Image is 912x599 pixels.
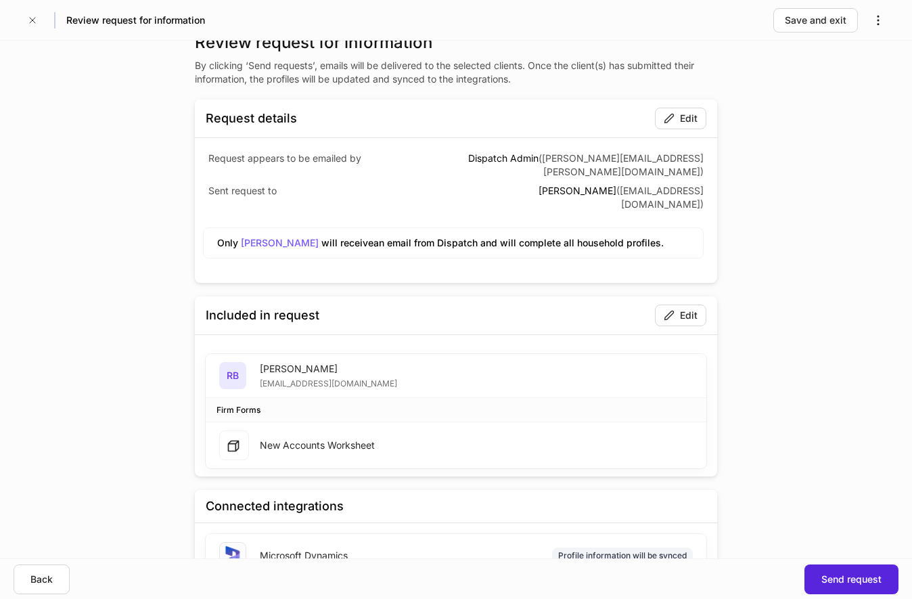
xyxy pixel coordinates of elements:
div: Firm Forms [216,403,260,416]
div: Back [30,573,53,586]
button: Edit [655,305,706,326]
div: Included in request [206,307,319,324]
span: ( [EMAIL_ADDRESS][DOMAIN_NAME] ) [616,185,704,210]
div: Save and exit [785,14,846,27]
h5: Review request for information [66,14,205,27]
img: sIOyOZvWb5kUEAwh5D03bPzsWHrUXBSdsWHDhg8Ma8+nBQBvlija69eFAv+snJUCyn8AqO+ElBnIpgMAAAAASUVORK5CYII= [222,545,244,567]
p: Sent request to [208,184,453,198]
div: Edit [680,112,698,125]
span: ( [PERSON_NAME][EMAIL_ADDRESS][PERSON_NAME][DOMAIN_NAME] ) [539,152,704,177]
button: Edit [655,108,706,129]
span: [PERSON_NAME] [241,237,319,248]
div: Profile information will be synced [558,549,687,562]
div: New Accounts Worksheet [260,439,375,452]
button: Back [14,564,70,594]
div: Microsoft Dynamics [260,549,348,562]
div: Edit [680,309,698,322]
div: [EMAIL_ADDRESS][DOMAIN_NAME] [260,376,397,389]
div: [PERSON_NAME] [260,362,397,376]
h3: Review request for information [195,32,717,53]
div: Connected integrations [206,498,344,514]
h5: Only will receive an email from Dispatch and will complete all household profiles. [217,236,689,250]
p: Request appears to be emailed by [208,152,453,165]
div: Request details [206,110,297,127]
p: Dispatch Admin [459,152,704,179]
p: By clicking ‘Send requests’, emails will be delivered to the selected clients. Once the client(s)... [195,59,717,86]
div: Send request [821,573,882,586]
button: Save and exit [773,8,858,32]
button: Send request [804,564,898,594]
p: [PERSON_NAME] [459,184,704,211]
h5: RB [227,369,239,382]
